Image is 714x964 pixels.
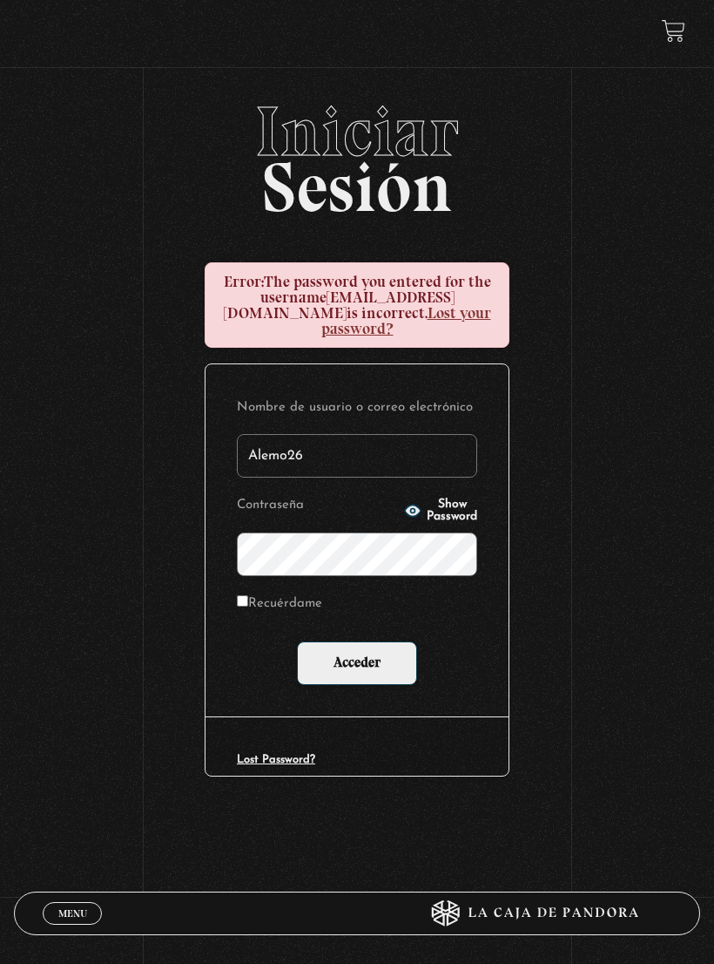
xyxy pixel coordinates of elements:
[58,908,87,919] span: Menu
[52,923,93,935] span: Cerrar
[237,396,477,421] label: Nombre de usuario o correo electrónico
[237,595,248,607] input: Recuérdame
[404,499,477,523] button: Show Password
[237,493,399,519] label: Contraseña
[224,272,264,291] strong: Error:
[237,592,322,617] label: Recuérdame
[14,97,699,166] span: Iniciar
[237,754,315,765] a: Lost Password?
[297,642,417,685] input: Acceder
[427,499,477,523] span: Show Password
[224,288,455,322] strong: [EMAIL_ADDRESS][DOMAIN_NAME]
[205,262,509,348] div: The password you entered for the username is incorrect.
[321,303,491,338] a: Lost your password?
[14,97,699,208] h2: Sesión
[662,19,685,43] a: View your shopping cart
